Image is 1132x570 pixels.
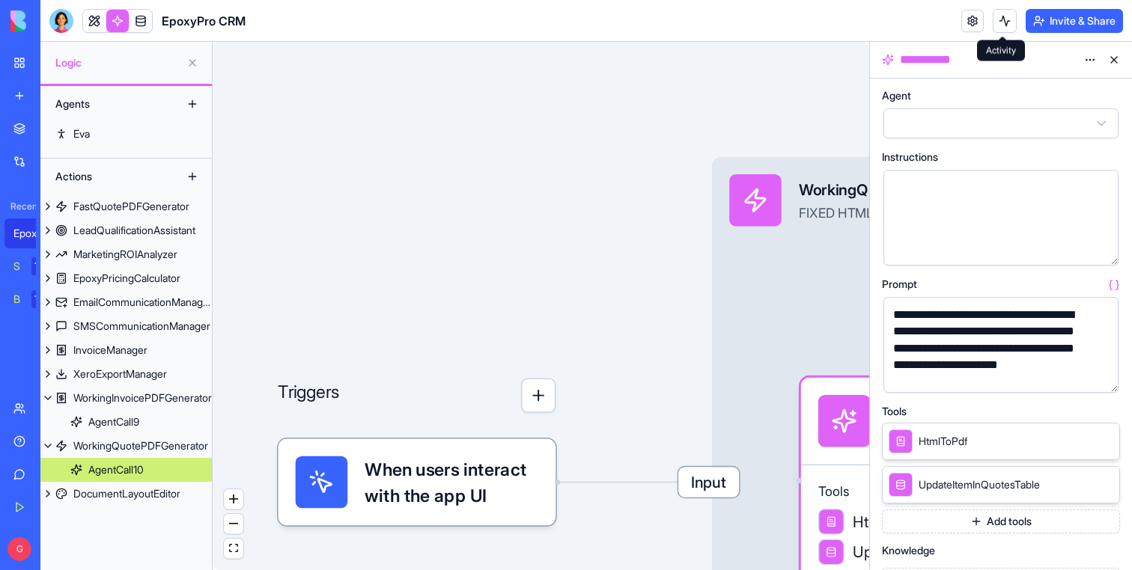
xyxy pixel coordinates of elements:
div: Activity [977,40,1025,61]
button: zoom out [224,514,243,534]
div: Banner Studio [13,292,21,307]
a: EpoxyPro CRM [4,218,64,248]
div: InvoiceManager [73,343,147,358]
button: Add tools [882,509,1120,533]
div: TRY [31,290,55,308]
span: Tools [818,482,1062,500]
a: EmailCommunicationManager [40,290,212,314]
span: When users interact with the app UI [365,456,538,509]
div: MarketingROIAnalyzer [73,247,177,262]
div: AgentCall9 [88,414,139,429]
span: Logic [55,55,180,70]
a: SMSCommunicationManager [40,314,212,338]
a: Eva [40,122,212,146]
button: fit view [224,539,243,559]
div: TRY [31,257,55,275]
a: Banner StudioTRY [4,284,64,314]
a: AgentCall9 [40,410,212,434]
a: AgentCall10 [40,458,212,482]
a: Social Media Content GeneratorTRY [4,251,64,281]
span: HtmlToPdf [919,434,967,449]
span: Knowledge [882,545,935,556]
span: HtmlToPdf [853,511,923,533]
div: Eva [73,126,90,141]
div: SMSCommunicationManager [73,319,210,334]
div: Social Media Content Generator [13,259,21,274]
div: DocumentLayoutEditor [73,486,180,501]
a: WorkingQuotePDFGenerator [40,434,212,458]
div: When users interact with the app UI [278,439,556,526]
div: FastQuotePDFGenerator [73,199,189,214]
button: Invite & Share [1026,9,1123,33]
div: Actions [48,165,168,189]
a: WorkingInvoicePDFGenerator [40,386,212,410]
span: UpdateItemInQuotesTable [919,477,1040,492]
div: EpoxyPricingCalculator [73,271,180,286]
a: InvoiceManager [40,338,212,362]
span: Recent [4,200,36,212]
span: UpdateItemInQuotesTable [853,541,1029,563]
span: EpoxyPro CRM [162,12,246,30]
div: XeroExportManager [73,367,167,381]
div: WorkingQuotePDFGenerator [73,438,208,453]
div: LeadQualificationAssistant [73,223,195,238]
div: AgentCall10 [88,462,144,477]
button: zoom in [224,489,243,509]
span: G [7,537,31,561]
a: DocumentLayoutEditor [40,482,212,506]
a: FastQuotePDFGenerator [40,194,212,218]
span: Input [678,467,739,497]
span: Instructions [882,152,938,162]
div: EmailCommunicationManager [73,295,212,310]
a: MarketingROIAnalyzer [40,242,212,266]
span: Tools [882,406,907,417]
a: XeroExportManager [40,362,212,386]
div: Triggers [278,309,556,526]
a: LeadQualificationAssistant [40,218,212,242]
p: Triggers [278,378,340,412]
a: EpoxyPricingCalculator [40,266,212,290]
div: Agents [48,92,168,116]
div: WorkingInvoicePDFGenerator [73,390,212,405]
div: EpoxyPro CRM [13,226,55,241]
span: Prompt [882,279,917,289]
img: logo [10,10,103,31]
span: Agent [882,91,911,101]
